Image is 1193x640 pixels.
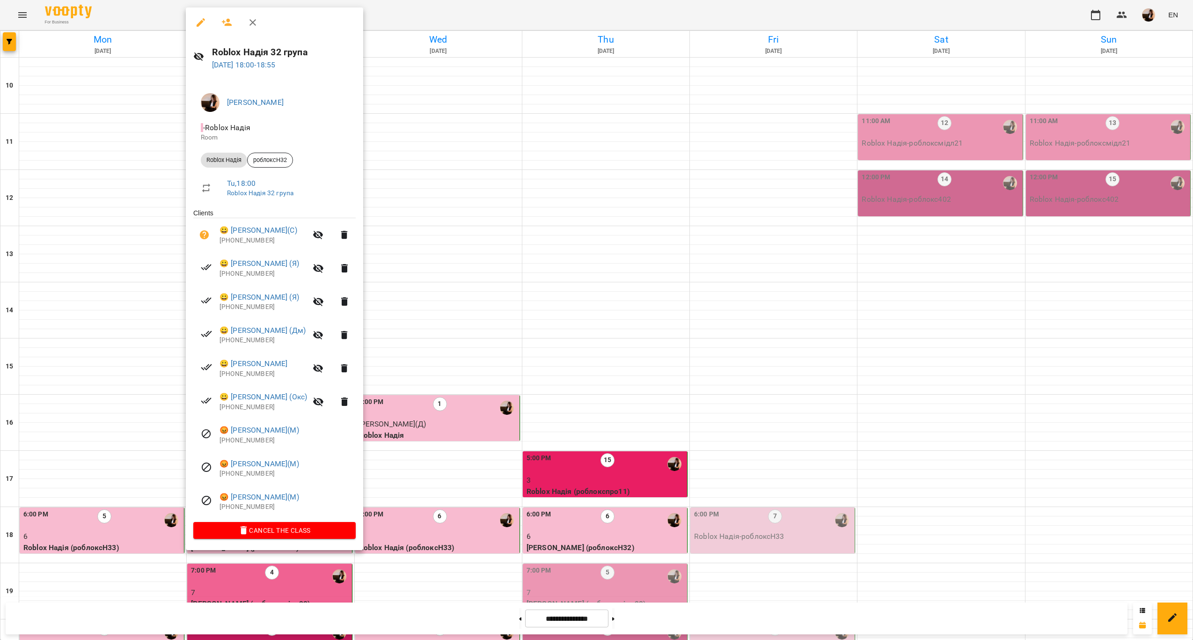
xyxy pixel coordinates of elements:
div: роблоксН32 [247,153,293,168]
span: роблоксН32 [248,156,293,164]
a: 😀 [PERSON_NAME] (Окс) [220,391,307,403]
svg: Visit canceled [201,428,212,440]
a: [PERSON_NAME] [227,98,284,107]
svg: Paid [201,328,212,339]
button: Unpaid. Bill the attendance? [193,224,216,246]
h6: Roblox Надія 32 група [212,45,356,59]
p: [PHONE_NUMBER] [220,502,356,512]
span: - Roblox Надія [201,123,252,132]
a: 😀 [PERSON_NAME] [220,358,287,369]
img: f1c8304d7b699b11ef2dd1d838014dff.jpg [201,93,220,112]
a: 😀 [PERSON_NAME] (Я) [220,258,299,269]
a: 😀 [PERSON_NAME] (Я) [220,292,299,303]
span: Roblox Надія [201,156,247,164]
p: [PHONE_NUMBER] [220,403,307,412]
p: [PHONE_NUMBER] [220,236,307,245]
a: 😡 [PERSON_NAME](М) [220,458,299,470]
p: [PHONE_NUMBER] [220,336,307,345]
svg: Paid [201,262,212,273]
a: [DATE] 18:00-18:55 [212,60,276,69]
a: Roblox Надія 32 група [227,189,293,197]
p: [PHONE_NUMBER] [220,469,356,478]
p: Room [201,133,348,142]
a: 😡 [PERSON_NAME](М) [220,425,299,436]
svg: Paid [201,395,212,406]
p: [PHONE_NUMBER] [220,302,307,312]
p: [PHONE_NUMBER] [220,436,356,445]
a: 😀 [PERSON_NAME](С) [220,225,297,236]
svg: Visit canceled [201,462,212,473]
svg: Paid [201,361,212,373]
svg: Paid [201,295,212,306]
p: [PHONE_NUMBER] [220,269,307,279]
ul: Clients [193,208,356,522]
svg: Visit canceled [201,495,212,506]
a: Tu , 18:00 [227,179,256,188]
a: 😀 [PERSON_NAME] (Дм) [220,325,306,336]
a: 😡 [PERSON_NAME](М) [220,492,299,503]
button: Cancel the class [193,522,356,539]
span: Cancel the class [201,525,348,536]
p: [PHONE_NUMBER] [220,369,307,379]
